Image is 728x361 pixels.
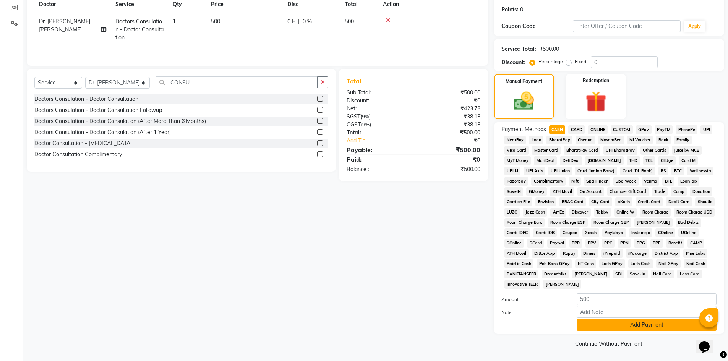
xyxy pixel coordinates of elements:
span: Coupon [560,228,579,237]
span: City Card [589,197,612,206]
span: PPR [569,239,582,248]
span: Razorpay [504,177,529,186]
span: SCard [527,239,544,248]
span: Benefit [666,239,685,248]
div: ₹0 [413,155,486,164]
span: PhonePe [676,125,697,134]
span: Total [347,77,364,85]
span: PPE [650,239,663,248]
div: Sub Total: [341,89,413,97]
span: Dittor App [532,249,557,258]
input: Enter Offer / Coupon Code [573,20,681,32]
span: Lash GPay [599,259,625,268]
span: Dr. [PERSON_NAME] [PERSON_NAME] [39,18,90,33]
span: Master Card [532,146,561,155]
a: Add Tip [341,137,425,145]
span: NT Cash [575,259,596,268]
span: | [298,18,300,26]
input: Search or Scan [156,76,318,88]
span: AmEx [550,208,566,217]
div: Doctor Consultation Complimentary [34,151,122,159]
span: TCL [643,156,655,165]
input: Amount [577,293,717,305]
span: Jazz Cash [523,208,547,217]
div: ₹423.73 [413,105,486,113]
span: Chamber Gift Card [607,187,649,196]
span: District App [652,249,680,258]
span: ONLINE [588,125,608,134]
span: SBI [613,270,624,278]
span: Loan [529,136,543,144]
span: 9% [362,121,370,128]
span: Card (Indian Bank) [575,167,617,175]
span: Rupay [560,249,578,258]
span: BFL [662,177,674,186]
span: Shoutlo [695,197,715,206]
div: ₹0 [413,97,486,105]
span: 500 [345,18,354,25]
span: PPC [602,239,615,248]
span: Credit Card [636,197,663,206]
span: Room Charge [640,208,671,217]
div: 0 [520,6,523,14]
div: Discount: [501,58,525,66]
span: Venmo [642,177,660,186]
button: Apply [684,21,705,32]
label: Amount: [496,296,571,303]
label: Note: [496,309,571,316]
span: iPrepaid [601,249,623,258]
label: Fixed [575,58,586,65]
input: Add Note [577,306,717,318]
span: Room Charge USD [674,208,715,217]
div: ₹38.13 [413,113,486,121]
span: Other Cards [640,146,669,155]
span: Trade [652,187,668,196]
span: BharatPay Card [564,146,600,155]
span: PayTM [655,125,673,134]
span: LoanTap [678,177,699,186]
span: Comp [671,187,687,196]
label: Redemption [583,77,609,84]
div: Paid: [341,155,413,164]
span: On Account [577,187,604,196]
div: ₹500.00 [413,145,486,154]
div: ₹500.00 [539,45,559,53]
span: Online W [614,208,637,217]
span: Nail Card [651,270,674,278]
span: 500 [211,18,220,25]
span: Paid in Cash [504,259,534,268]
span: PayMaya [602,228,626,237]
span: Nail GPay [656,259,681,268]
span: Cheque [576,136,595,144]
img: _cash.svg [507,89,540,113]
span: Visa Card [504,146,529,155]
span: SaveIN [504,187,524,196]
span: Wellnessta [687,167,713,175]
span: UPI BharatPay [603,146,637,155]
span: Bad Debts [676,218,701,227]
span: Diners [581,249,598,258]
div: Coupon Code [501,22,573,30]
span: CEdge [658,156,676,165]
div: Discount: [341,97,413,105]
a: Continue Without Payment [495,340,723,348]
span: Discover [569,208,591,217]
div: Points: [501,6,519,14]
button: Add Payment [577,319,717,331]
span: PPN [618,239,631,248]
span: Room Charge GBP [591,218,631,227]
span: Debit Card [666,197,692,206]
div: ( ) [341,121,413,129]
div: ₹500.00 [413,129,486,137]
span: Payment Methods [501,125,546,133]
span: Spa Week [613,177,639,186]
span: CARD [568,125,585,134]
span: 9% [362,113,369,120]
div: Doctor Consultation - [MEDICAL_DATA] [34,139,132,147]
span: UPI M [504,167,521,175]
label: Manual Payment [506,78,542,85]
span: RS [658,167,669,175]
span: Paypal [547,239,566,248]
div: ₹500.00 [413,165,486,173]
span: bKash [615,197,632,206]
